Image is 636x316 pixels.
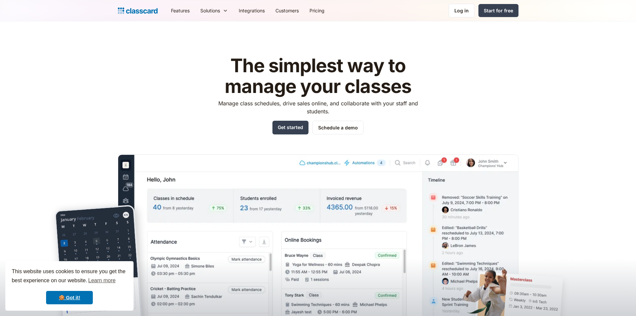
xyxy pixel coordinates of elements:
span: This website uses cookies to ensure you get the best experience on our website. [12,268,127,286]
a: learn more about cookies [87,276,117,286]
div: Log in [454,7,469,14]
a: Start for free [478,4,518,17]
a: Pricing [304,3,330,18]
a: Customers [270,3,304,18]
a: Schedule a demo [312,121,364,134]
a: Integrations [233,3,270,18]
div: cookieconsent [5,261,134,311]
p: Manage class schedules, drive sales online, and collaborate with your staff and students. [212,99,424,115]
a: Get started [272,121,308,134]
a: home [118,6,158,15]
div: Start for free [484,7,513,14]
h1: The simplest way to manage your classes [212,56,424,97]
a: Features [166,3,195,18]
div: Solutions [200,7,220,14]
div: Solutions [195,3,233,18]
a: dismiss cookie message [46,291,93,304]
a: Log in [449,4,474,17]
